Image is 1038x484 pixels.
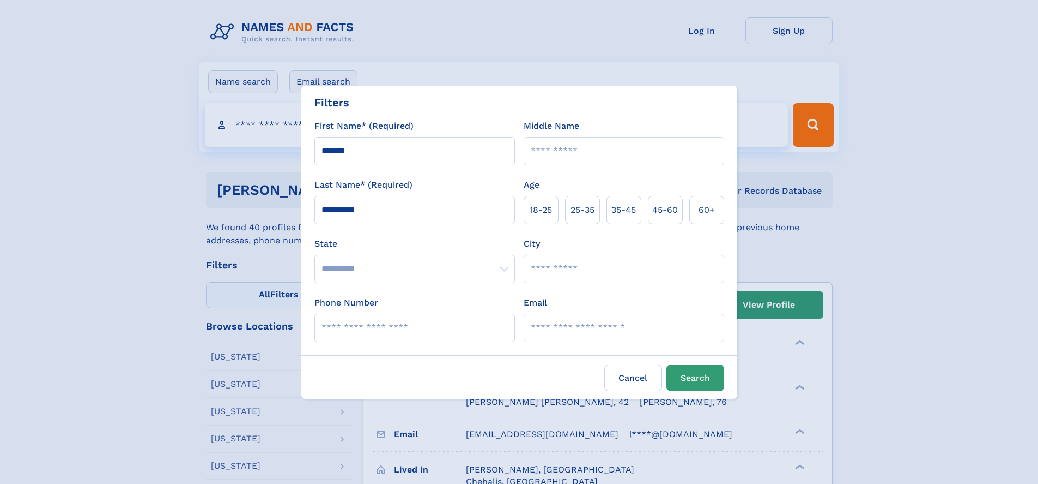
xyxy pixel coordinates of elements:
label: First Name* (Required) [314,119,414,133]
span: 35‑45 [611,204,636,217]
span: 45‑60 [652,204,678,217]
span: 60+ [699,204,715,217]
span: 18‑25 [530,204,552,217]
label: Cancel [604,365,662,391]
label: State [314,237,515,250]
label: Last Name* (Required) [314,178,412,192]
div: Filters [314,94,349,111]
label: City [524,237,540,250]
button: Search [666,365,724,391]
label: Age [524,178,539,192]
label: Email [524,296,547,309]
label: Phone Number [314,296,378,309]
label: Middle Name [524,119,579,133]
span: 25‑35 [570,204,594,217]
